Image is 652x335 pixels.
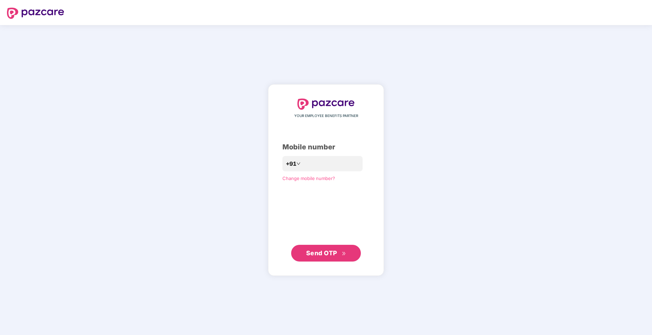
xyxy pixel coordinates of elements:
[291,245,361,262] button: Send OTPdouble-right
[306,249,337,257] span: Send OTP
[342,251,346,256] span: double-right
[286,159,296,168] span: +91
[282,142,370,153] div: Mobile number
[296,162,301,166] span: down
[7,8,64,19] img: logo
[294,113,358,119] span: YOUR EMPLOYEE BENEFITS PARTNER
[282,176,335,181] a: Change mobile number?
[297,99,355,110] img: logo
